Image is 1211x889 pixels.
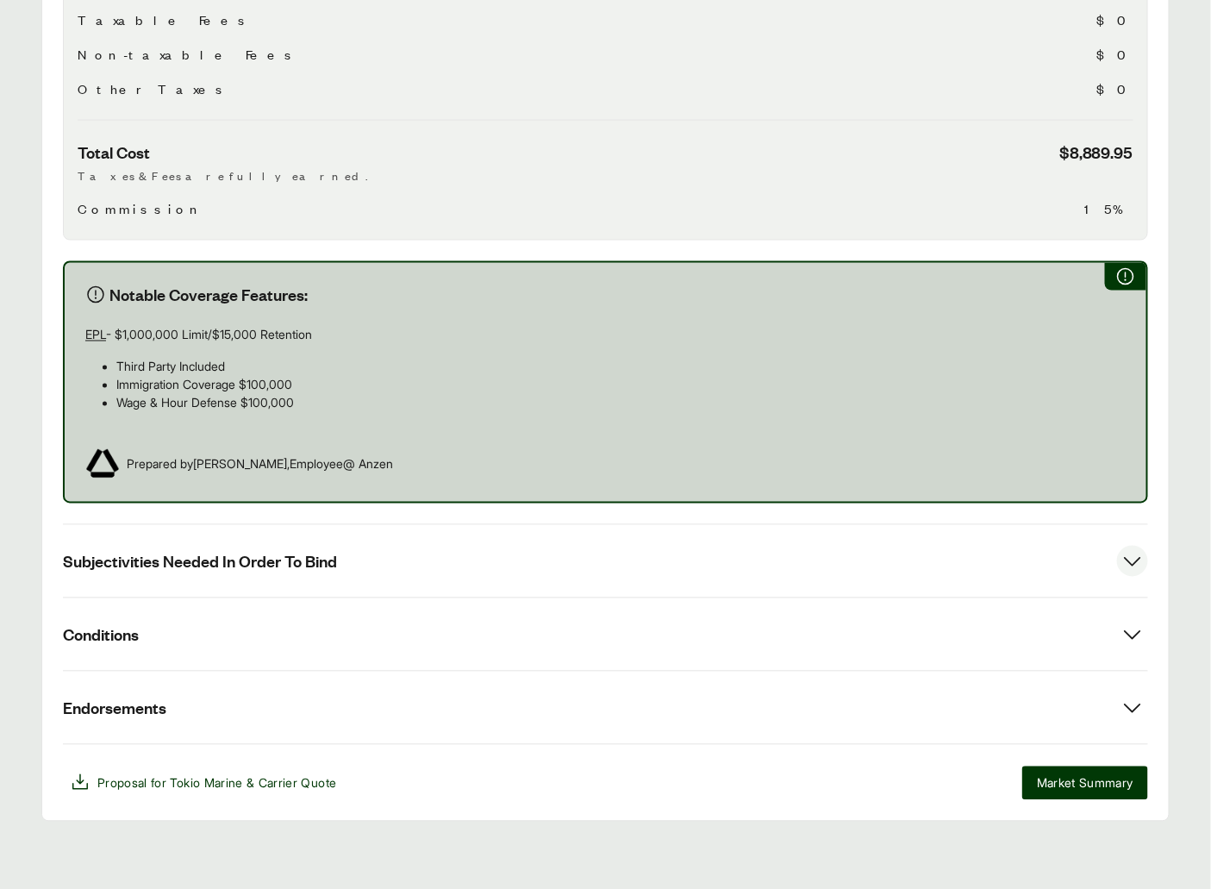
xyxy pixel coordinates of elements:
p: Immigration Coverage $100,000 [116,376,1126,394]
p: Third Party Included [116,358,1126,376]
p: - $1,000,000 Limit/$15,000 Retention [85,326,1126,344]
span: $0 [1097,78,1133,99]
span: $0 [1097,44,1133,65]
span: Total Cost [78,141,150,163]
button: Conditions [63,598,1148,671]
span: Tokio Marine [171,776,243,791]
p: Wage & Hour Defense $100,000 [116,394,1126,412]
button: Market Summary [1022,767,1148,800]
span: Endorsements [63,698,166,719]
span: $8,889.95 [1059,141,1133,163]
span: $0 [1097,9,1133,30]
span: & Carrier Quote [247,776,336,791]
span: Other Taxes [78,78,229,99]
span: Proposal for [97,774,336,792]
span: Market Summary [1037,774,1133,792]
span: Prepared by [PERSON_NAME] , Employee @ Anzen [127,455,393,473]
span: Subjectivities Needed In Order To Bind [63,551,337,573]
p: Taxes & Fees are fully earned. [78,166,1133,185]
span: Non-taxable Fees [78,44,298,65]
span: Taxable Fees [78,9,252,30]
button: Subjectivities Needed In Order To Bind [63,525,1148,598]
button: Proposal for Tokio Marine & Carrier Quote [63,766,343,800]
span: Notable Coverage Features: [109,284,308,305]
span: Commission [78,198,204,219]
button: Endorsements [63,672,1148,744]
u: EPL [85,328,106,342]
span: Conditions [63,624,139,646]
span: 15% [1084,198,1133,219]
